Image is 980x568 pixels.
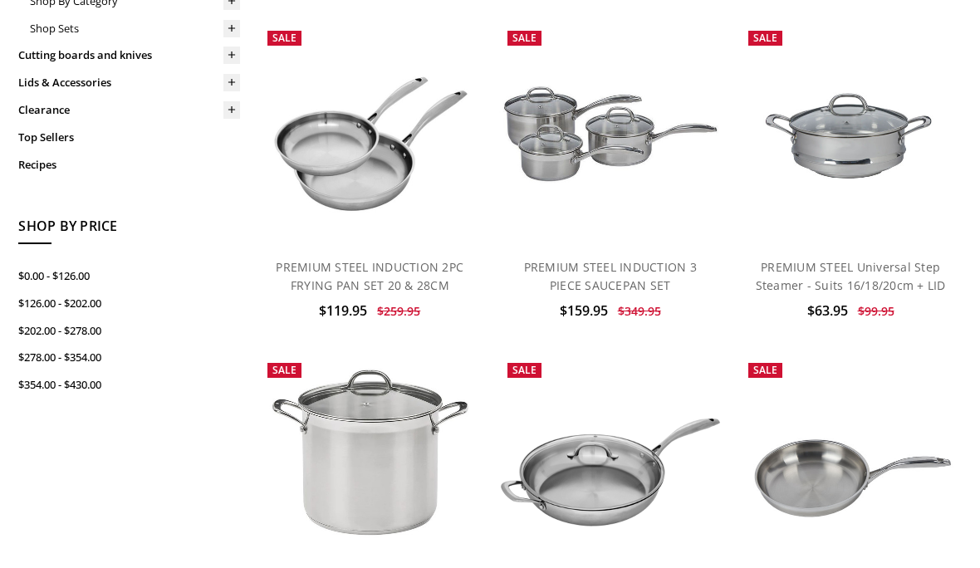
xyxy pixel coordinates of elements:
[740,391,962,539] img: Premium Steel Induction 28cm Fry Pan
[18,216,240,244] h5: Shop By Price
[560,301,608,320] span: $159.95
[858,303,894,319] span: $99.95
[753,31,777,45] span: Sale
[807,301,848,320] span: $63.95
[756,259,946,293] a: PREMIUM STEEL Universal Step Steamer - Suits 16/18/20cm + LID
[740,22,962,244] img: PREMIUM STEEL Universal Step Steamer - Suits 16/18/20cm + LID
[18,262,240,290] a: $0.00 - $126.00
[18,96,240,124] a: Clearance
[18,42,240,70] a: Cutting boards and knives
[319,301,367,320] span: $119.95
[499,22,721,244] a: PREMIUM STEEL INDUCTION 3 PIECE SAUCEPAN SET
[18,344,240,371] a: $278.00 - $354.00
[18,371,240,399] a: $354.00 - $430.00
[512,363,537,377] span: Sale
[18,124,240,151] a: Top Sellers
[18,69,240,96] a: Lids & Accessories
[30,15,240,42] a: Shop Sets
[18,151,240,179] a: Recipes
[259,22,481,244] img: PREMIUM STEEL INDUCTION 2PC FRYING PAN SET 20 & 28CM
[499,76,721,191] img: PREMIUM STEEL INDUCTION 3 PIECE SAUCEPAN SET
[276,259,463,293] a: PREMIUM STEEL INDUCTION 2PC FRYING PAN SET 20 & 28CM
[18,290,240,317] a: $126.00 - $202.00
[753,363,777,377] span: Sale
[18,317,240,345] a: $202.00 - $278.00
[377,303,420,319] span: $259.95
[272,363,296,377] span: Sale
[499,391,721,539] img: Premium Steel Induction 28cm X 5cm 4L Saute Pan With Lid
[618,303,661,319] span: $349.95
[272,31,296,45] span: Sale
[512,31,537,45] span: Sale
[524,259,697,293] a: PREMIUM STEEL INDUCTION 3 PIECE SAUCEPAN SET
